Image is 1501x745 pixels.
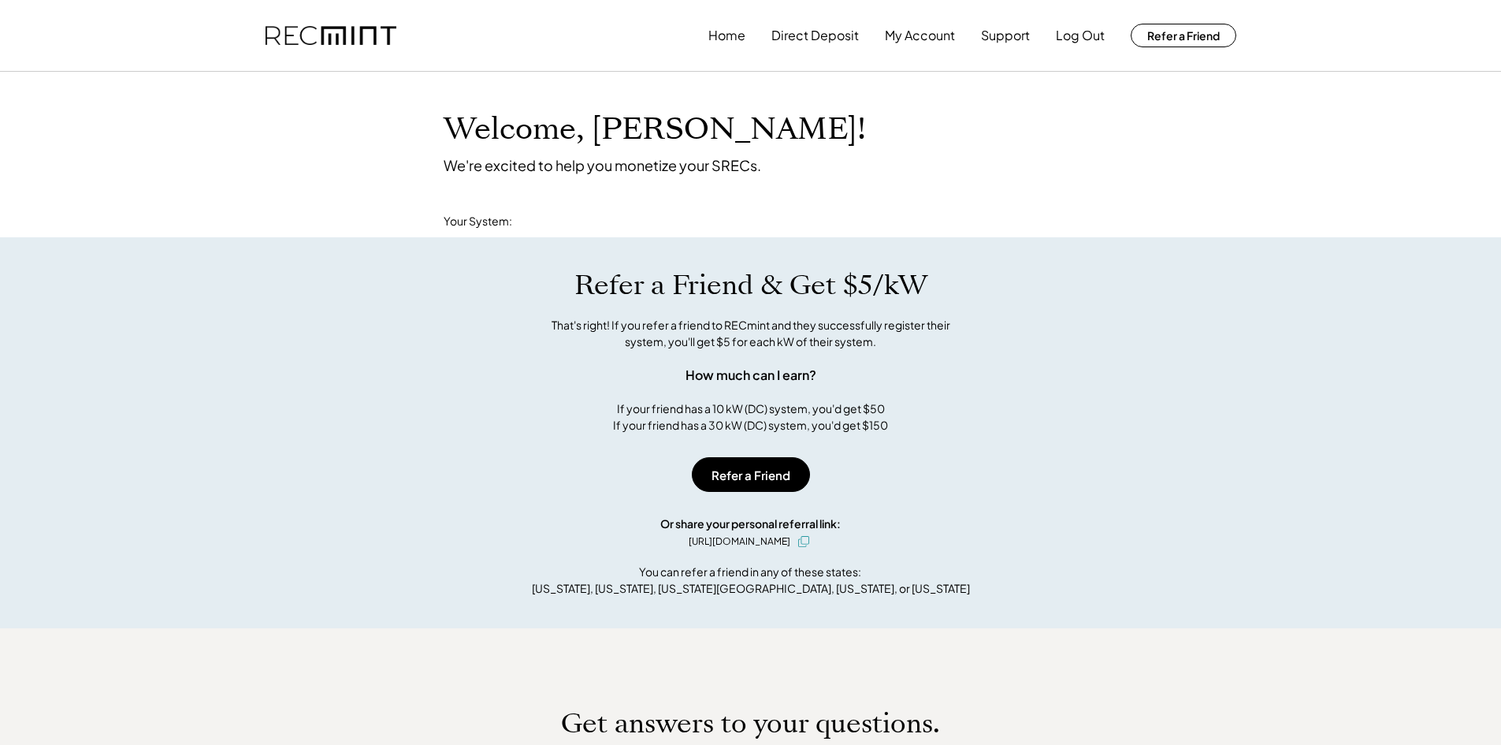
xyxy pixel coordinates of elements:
div: How much can I earn? [685,366,816,385]
button: Direct Deposit [771,20,859,51]
div: [URL][DOMAIN_NAME] [689,535,790,549]
button: Home [708,20,745,51]
button: click to copy [794,532,813,551]
div: We're excited to help you monetize your SRECs. [444,156,761,174]
div: If your friend has a 10 kW (DC) system, you'd get $50 If your friend has a 30 kW (DC) system, you... [613,400,888,434]
button: Support [981,20,1030,51]
div: Or share your personal referral link: [660,516,841,532]
img: recmint-logotype%403x.png [266,26,396,46]
h1: Welcome, [PERSON_NAME]! [444,111,866,148]
button: My Account [885,20,955,51]
button: Refer a Friend [692,457,810,492]
div: That's right! If you refer a friend to RECmint and they successfully register their system, you'l... [534,317,968,350]
button: Refer a Friend [1131,24,1236,47]
div: Your System: [444,214,512,229]
h1: Refer a Friend & Get $5/kW [574,269,927,302]
button: Log Out [1056,20,1105,51]
h1: Get answers to your questions. [561,707,940,740]
div: You can refer a friend in any of these states: [US_STATE], [US_STATE], [US_STATE][GEOGRAPHIC_DATA... [532,564,970,597]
